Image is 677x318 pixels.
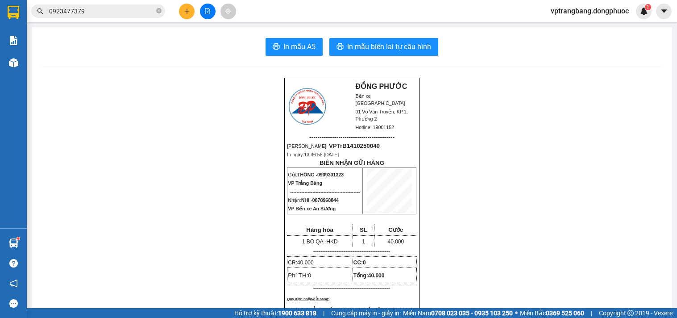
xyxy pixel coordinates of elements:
span: In mẫu A5 [283,41,316,52]
span: close-circle [156,7,162,16]
span: 0909301323 [317,172,344,177]
span: search [37,8,43,14]
span: Miền Nam [403,308,513,318]
img: warehouse-icon [9,238,18,248]
span: Phí TH: [288,272,311,279]
span: VP Trảng Bàng [288,180,322,186]
span: ----------------------------------------- [309,134,395,141]
button: printerIn mẫu biên lai tự cấu hình [329,38,438,56]
span: Cước [388,226,403,233]
span: CR: [288,259,313,266]
span: 0 [308,272,311,279]
span: Miền Bắc [520,308,584,318]
span: Tổng: [353,272,385,279]
strong: CC: [353,259,366,266]
span: 13:46:58 [DATE] [304,152,339,157]
img: warehouse-icon [9,58,18,67]
span: 40.000 [368,272,385,279]
button: plus [179,4,195,19]
span: 0878968844 [312,197,339,203]
button: aim [220,4,236,19]
span: THÔNG - [297,172,344,177]
span: message [9,299,18,308]
span: 1 BO QA - [302,238,338,245]
strong: ĐỒNG PHƯỚC [356,83,407,90]
span: printer [273,43,280,51]
span: copyright [627,310,634,316]
span: | [323,308,324,318]
strong: 0708 023 035 - 0935 103 250 [431,310,513,317]
span: In ngày: [287,152,339,157]
span: Hỗ trợ kỹ thuật: [234,308,316,318]
img: logo-vxr [8,6,19,19]
span: HKD [326,238,337,245]
strong: 1900 633 818 [278,310,316,317]
button: caret-down [656,4,672,19]
span: 40.000 [388,238,404,245]
button: file-add [200,4,216,19]
span: -------------------------------------------- [290,189,360,194]
span: NHI - [301,197,339,203]
p: ------------------------------------------- [287,248,416,255]
span: close-circle [156,8,162,13]
span: file-add [204,8,211,14]
button: printerIn mẫu A5 [266,38,323,56]
span: Gửi: [288,172,344,177]
span: 0 [363,259,366,266]
span: notification [9,279,18,288]
span: 40.000 [297,259,314,266]
span: SL [360,226,367,233]
sup: 1 [17,237,20,240]
strong: 0369 525 060 [546,310,584,317]
span: VPTrB1410250040 [329,142,380,149]
img: logo [287,87,327,126]
span: question-circle [9,259,18,268]
img: solution-icon [9,36,18,45]
span: plus [184,8,190,14]
span: Hàng hóa [306,226,333,233]
span: 01 Võ Văn Truyện, KP.1, Phường 2 [356,109,408,121]
span: Cung cấp máy in - giấy in: [331,308,401,318]
span: aim [225,8,231,14]
p: ------------------------------------------- [287,285,416,292]
span: 1 [362,238,365,245]
sup: 1 [645,4,651,10]
span: Bến xe [GEOGRAPHIC_DATA] [356,93,405,106]
span: [PERSON_NAME]: [287,143,380,149]
span: Hotline: 19001152 [356,125,395,130]
strong: BIÊN NHẬN GỬI HÀNG [320,159,384,166]
span: In mẫu biên lai tự cấu hình [347,41,431,52]
span: Quy định nhận/gửi hàng: [287,297,329,301]
span: 1 [646,4,649,10]
span: Nhận: [288,197,339,203]
span: | [591,308,592,318]
span: VP Bến xe An Sương [288,206,336,211]
span: printer [336,43,344,51]
span: ⚪️ [515,311,518,315]
img: icon-new-feature [640,7,648,15]
span: caret-down [660,7,668,15]
input: Tìm tên, số ĐT hoặc mã đơn [49,6,154,16]
span: vptrangbang.dongphuoc [544,5,636,17]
